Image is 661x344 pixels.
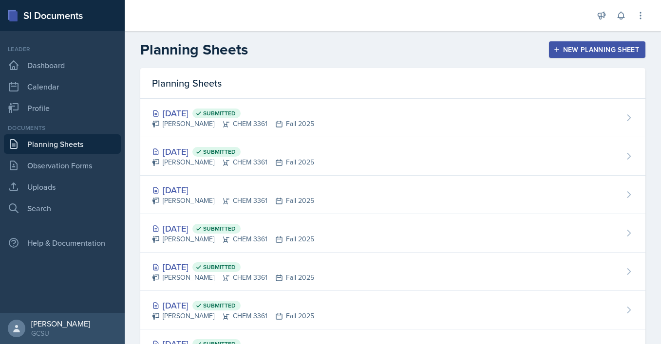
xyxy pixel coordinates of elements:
a: Dashboard [4,55,121,75]
div: Leader [4,45,121,54]
a: Search [4,199,121,218]
button: New Planning Sheet [549,41,645,58]
div: Planning Sheets [140,68,645,99]
div: GCSU [31,328,90,338]
span: Submitted [203,225,236,233]
div: New Planning Sheet [555,46,639,54]
div: Documents [4,124,121,132]
span: Submitted [203,148,236,156]
span: Submitted [203,109,236,117]
div: [DATE] [152,260,314,273]
div: [PERSON_NAME] CHEM 3361 Fall 2025 [152,157,314,167]
div: [PERSON_NAME] CHEM 3361 Fall 2025 [152,272,314,283]
span: Submitted [203,263,236,271]
div: [PERSON_NAME] CHEM 3361 Fall 2025 [152,311,314,321]
a: Uploads [4,177,121,197]
a: Planning Sheets [4,134,121,154]
a: [DATE] Submitted [PERSON_NAME]CHEM 3361Fall 2025 [140,99,645,137]
div: [DATE] [152,299,314,312]
div: Help & Documentation [4,233,121,253]
a: [DATE] [PERSON_NAME]CHEM 3361Fall 2025 [140,176,645,214]
div: [DATE] [152,222,314,235]
a: [DATE] Submitted [PERSON_NAME]CHEM 3361Fall 2025 [140,137,645,176]
span: Submitted [203,302,236,309]
h2: Planning Sheets [140,41,248,58]
a: Calendar [4,77,121,96]
a: Observation Forms [4,156,121,175]
div: [DATE] [152,183,314,197]
a: Profile [4,98,121,118]
div: [DATE] [152,107,314,120]
div: [PERSON_NAME] [31,319,90,328]
a: [DATE] Submitted [PERSON_NAME]CHEM 3361Fall 2025 [140,253,645,291]
div: [DATE] [152,145,314,158]
div: [PERSON_NAME] CHEM 3361 Fall 2025 [152,119,314,129]
a: [DATE] Submitted [PERSON_NAME]CHEM 3361Fall 2025 [140,214,645,253]
a: [DATE] Submitted [PERSON_NAME]CHEM 3361Fall 2025 [140,291,645,329]
div: [PERSON_NAME] CHEM 3361 Fall 2025 [152,196,314,206]
div: [PERSON_NAME] CHEM 3361 Fall 2025 [152,234,314,244]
